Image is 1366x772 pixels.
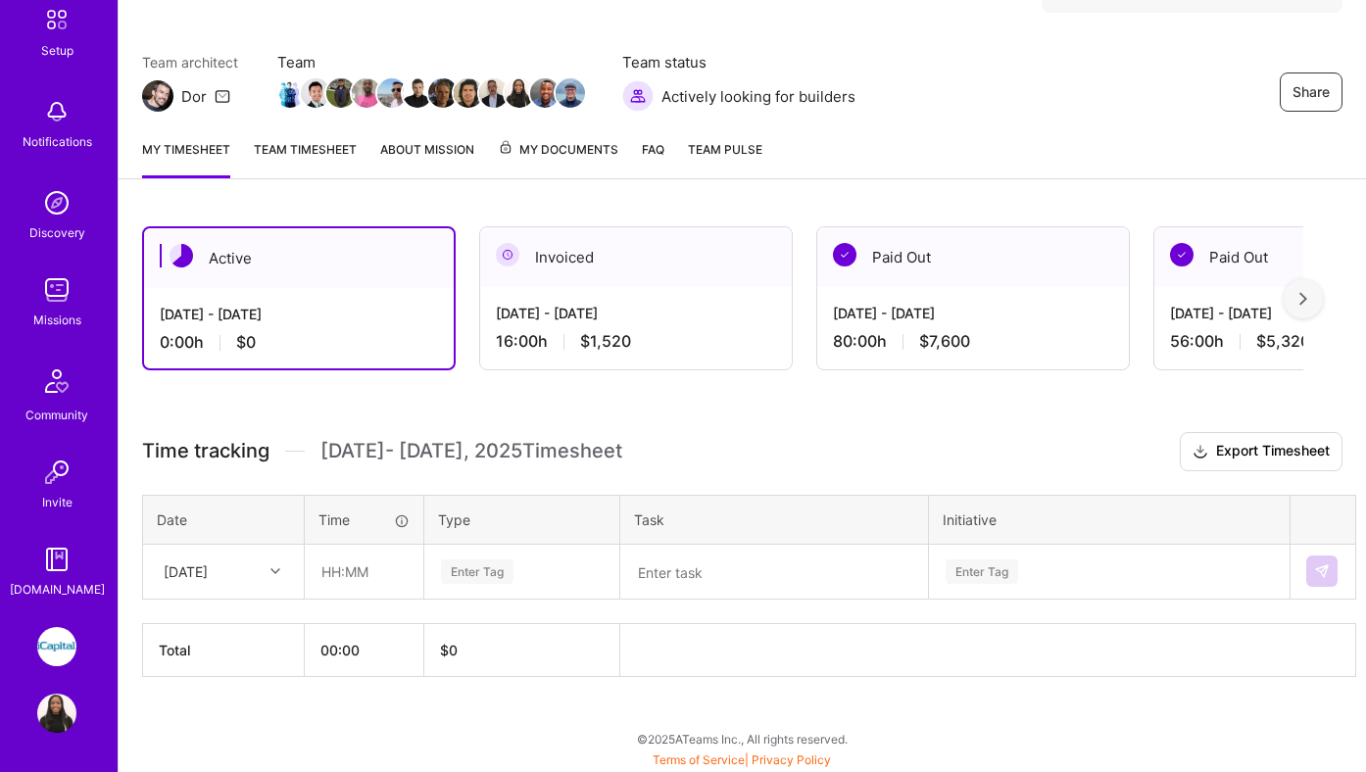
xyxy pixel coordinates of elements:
img: Actively looking for builders [622,80,654,112]
a: Team Member Avatar [507,76,532,110]
img: Team Member Avatar [454,78,483,108]
img: right [1299,292,1307,306]
div: 0:00 h [160,332,438,353]
span: $5,320 [1256,331,1310,352]
a: Team timesheet [254,139,357,178]
img: iCapital: Building an Alternative Investment Marketplace [37,627,76,666]
img: Team Member Avatar [556,78,585,108]
img: Team Member Avatar [428,78,458,108]
div: © 2025 ATeams Inc., All rights reserved. [118,714,1366,763]
img: Team Member Avatar [505,78,534,108]
div: Discovery [29,222,85,243]
div: Active [144,228,454,288]
div: Time [318,509,410,530]
img: Active [170,244,193,267]
img: Invite [37,453,76,492]
th: Task [620,495,929,544]
img: Team Member Avatar [275,78,305,108]
img: Community [33,358,80,405]
span: Time tracking [142,439,269,463]
img: Team Member Avatar [377,78,407,108]
span: Actively looking for builders [661,86,855,107]
div: Notifications [23,131,92,152]
img: bell [37,92,76,131]
div: [DOMAIN_NAME] [10,579,105,600]
div: [DATE] - [DATE] [833,303,1113,323]
a: Team Member Avatar [277,76,303,110]
a: Team Member Avatar [558,76,583,110]
button: Export Timesheet [1180,432,1342,471]
a: My timesheet [142,139,230,178]
a: Team Member Avatar [532,76,558,110]
span: Team [277,52,583,72]
span: Share [1293,82,1330,102]
a: Team Member Avatar [328,76,354,110]
a: My Documents [498,139,618,178]
a: Team Member Avatar [379,76,405,110]
div: 80:00 h [833,331,1113,352]
img: Team Member Avatar [479,78,509,108]
img: Invoiced [496,243,519,266]
span: $0 [236,332,256,353]
a: Team Pulse [688,139,762,178]
a: FAQ [642,139,664,178]
th: Date [143,495,305,544]
div: Dor [181,86,207,107]
img: Team Member Avatar [530,78,560,108]
div: Paid Out [817,227,1129,287]
th: 00:00 [305,623,424,676]
div: Enter Tag [946,556,1018,587]
div: [DATE] - [DATE] [496,303,776,323]
i: icon Chevron [270,566,280,576]
img: guide book [37,540,76,579]
img: Team Member Avatar [403,78,432,108]
a: User Avatar [32,694,81,733]
th: Total [143,623,305,676]
input: HH:MM [306,546,422,598]
div: [DATE] [164,561,208,582]
a: Team Member Avatar [430,76,456,110]
a: iCapital: Building an Alternative Investment Marketplace [32,627,81,666]
img: Team Member Avatar [326,78,356,108]
th: Type [424,495,620,544]
img: Paid Out [1170,243,1194,266]
span: Team architect [142,52,238,72]
img: discovery [37,183,76,222]
img: Team Member Avatar [301,78,330,108]
a: Team Member Avatar [481,76,507,110]
a: Privacy Policy [752,752,831,767]
a: About Mission [380,139,474,178]
i: icon Mail [215,88,230,104]
a: Team Member Avatar [303,76,328,110]
span: $1,520 [580,331,631,352]
a: Team Member Avatar [405,76,430,110]
div: Enter Tag [441,556,513,587]
div: Invite [42,492,73,512]
span: Team Pulse [688,142,762,157]
img: Team Architect [142,80,173,112]
div: Community [25,405,88,425]
span: $7,600 [919,331,970,352]
div: Missions [33,310,81,330]
button: Share [1280,72,1342,112]
span: Team status [622,52,855,72]
div: Invoiced [480,227,792,287]
img: Paid Out [833,243,856,266]
img: Submit [1314,563,1330,579]
img: Team Member Avatar [352,78,381,108]
span: | [653,752,831,767]
span: [DATE] - [DATE] , 2025 Timesheet [320,439,622,463]
span: My Documents [498,139,618,161]
a: Team Member Avatar [456,76,481,110]
div: Initiative [943,509,1276,530]
span: $ 0 [440,642,458,658]
div: 16:00 h [496,331,776,352]
img: User Avatar [37,694,76,733]
a: Terms of Service [653,752,745,767]
i: icon Download [1193,442,1208,462]
div: [DATE] - [DATE] [160,304,438,324]
div: Setup [41,40,73,61]
img: teamwork [37,270,76,310]
a: Team Member Avatar [354,76,379,110]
